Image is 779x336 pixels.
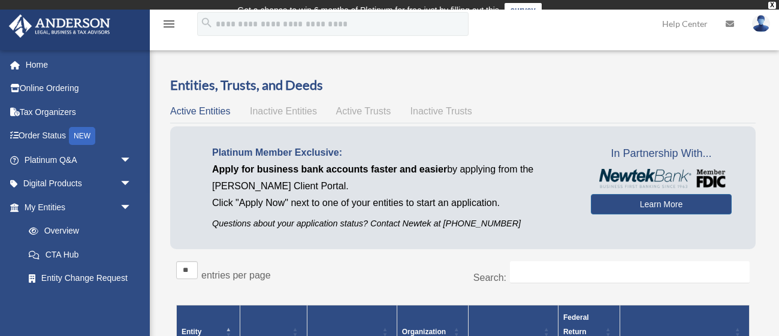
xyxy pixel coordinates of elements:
[8,195,144,219] a: My Entitiesarrow_drop_down
[120,195,144,220] span: arrow_drop_down
[17,243,144,267] a: CTA Hub
[162,21,176,31] a: menu
[170,76,756,95] h3: Entities, Trusts, and Deeds
[473,273,506,283] label: Search:
[17,219,138,243] a: Overview
[8,77,150,101] a: Online Ordering
[591,144,732,164] span: In Partnership With...
[8,53,150,77] a: Home
[8,124,150,149] a: Order StatusNEW
[237,3,499,17] div: Get a chance to win 6 months of Platinum for free just by filling out this
[212,216,573,231] p: Questions about your application status? Contact Newtek at [PHONE_NUMBER]
[250,106,317,116] span: Inactive Entities
[8,148,150,172] a: Platinum Q&Aarrow_drop_down
[212,195,573,211] p: Click "Apply Now" next to one of your entities to start an application.
[17,267,144,290] a: Entity Change Request
[505,3,542,17] a: survey
[69,127,95,145] div: NEW
[120,148,144,172] span: arrow_drop_down
[336,106,391,116] span: Active Trusts
[410,106,472,116] span: Inactive Trusts
[5,14,114,38] img: Anderson Advisors Platinum Portal
[212,144,573,161] p: Platinum Member Exclusive:
[201,270,271,280] label: entries per page
[212,164,447,174] span: Apply for business bank accounts faster and easier
[162,17,176,31] i: menu
[597,169,726,187] img: NewtekBankLogoSM.png
[8,100,150,124] a: Tax Organizers
[8,172,150,196] a: Digital Productsarrow_drop_down
[768,2,776,9] div: close
[212,161,573,195] p: by applying from the [PERSON_NAME] Client Portal.
[591,194,732,214] a: Learn More
[752,15,770,32] img: User Pic
[200,16,213,29] i: search
[120,172,144,196] span: arrow_drop_down
[170,106,230,116] span: Active Entities
[17,290,144,314] a: Binder Walkthrough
